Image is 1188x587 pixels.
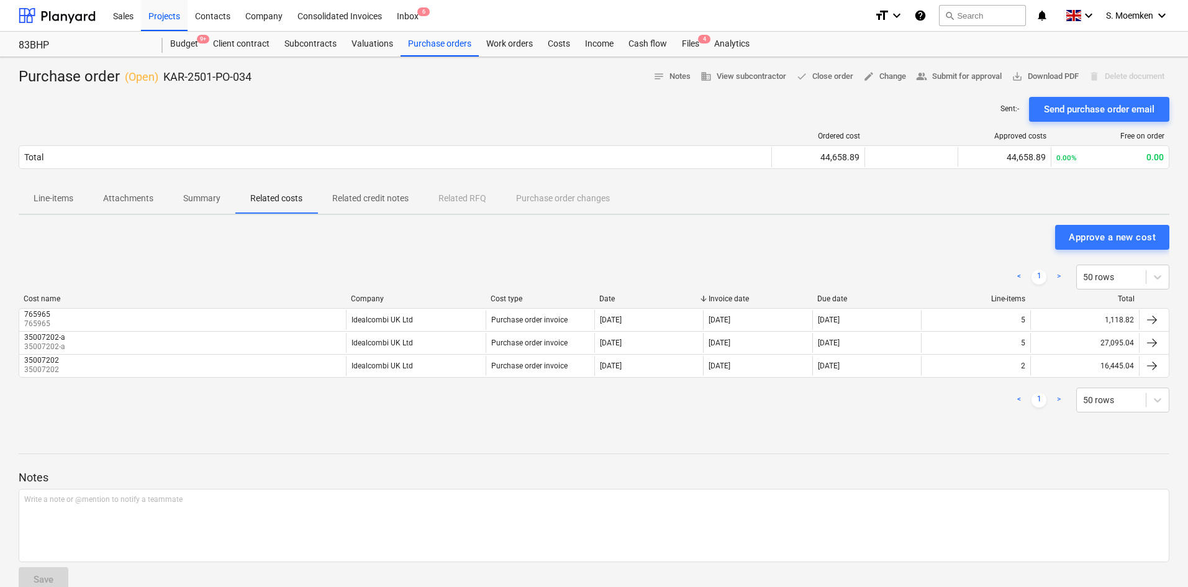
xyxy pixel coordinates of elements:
a: Valuations [344,32,401,57]
p: Related costs [250,192,302,205]
div: [DATE] [600,339,622,347]
div: Ordered cost [777,132,860,140]
div: Approve a new cost [1069,229,1156,245]
a: Page 1 is your current page [1032,393,1046,407]
a: Previous page [1012,270,1027,284]
span: 4 [698,35,710,43]
div: 35007202-a [24,333,65,342]
div: Date [599,294,699,303]
div: Analytics [707,32,757,57]
button: Send purchase order email [1029,97,1169,122]
div: 5 [1021,316,1025,324]
span: Change [863,70,906,84]
p: 35007202 [24,365,61,375]
span: Close order [796,70,853,84]
span: search [945,11,954,20]
a: Next page [1051,393,1066,407]
div: Line-items [927,294,1026,303]
span: 9+ [197,35,209,43]
div: Idealcombi UK Ltd [351,316,413,324]
div: 44,658.89 [963,152,1046,162]
span: save_alt [1012,71,1023,82]
div: Cost name [24,294,341,303]
div: Files [674,32,707,57]
div: [DATE] [818,339,840,347]
p: Notes [19,470,1169,485]
p: Line-items [34,192,73,205]
a: Income [578,32,621,57]
div: 5 [1021,339,1025,347]
span: edit [863,71,874,82]
p: Related credit notes [332,192,409,205]
button: Submit for approval [911,67,1007,86]
div: 44,658.89 [777,152,859,162]
div: Purchase order [19,67,252,87]
i: keyboard_arrow_down [1081,8,1096,23]
div: 27,095.04 [1030,333,1139,353]
div: 1,118.82 [1030,310,1139,330]
div: Purchase order invoice [491,339,568,347]
div: Idealcombi UK Ltd [351,362,413,370]
button: Download PDF [1007,67,1084,86]
small: 0.00% [1056,153,1077,162]
a: Files4 [674,32,707,57]
button: Search [939,5,1026,26]
i: keyboard_arrow_down [1154,8,1169,23]
p: Summary [183,192,220,205]
span: Notes [653,70,691,84]
div: 765965 [24,310,50,319]
a: Client contract [206,32,277,57]
i: keyboard_arrow_down [889,8,904,23]
div: Company [351,294,481,303]
div: [DATE] [709,362,730,370]
span: done [796,71,807,82]
button: Close order [791,67,858,86]
div: [DATE] [818,316,840,324]
span: 6 [417,7,430,16]
div: 2 [1021,362,1025,370]
div: Invoice date [709,294,808,303]
div: Approved costs [963,132,1046,140]
a: Subcontracts [277,32,344,57]
span: business [701,71,712,82]
div: Purchase orders [401,32,479,57]
div: Total [1035,294,1135,303]
p: ( Open ) [125,70,158,84]
a: Previous page [1012,393,1027,407]
button: View subcontractor [696,67,791,86]
p: Attachments [103,192,153,205]
div: 16,445.04 [1030,356,1139,376]
a: Cash flow [621,32,674,57]
div: 0.00 [1056,152,1164,162]
div: Budget [163,32,206,57]
span: people_alt [916,71,927,82]
span: View subcontractor [701,70,786,84]
div: Idealcombi UK Ltd [351,339,413,347]
a: Costs [540,32,578,57]
div: Purchase order invoice [491,316,568,324]
p: KAR-2501-PO-034 [163,70,252,84]
div: 35007202 [24,356,59,365]
div: Send purchase order email [1044,101,1154,117]
div: [DATE] [600,362,622,370]
a: Budget9+ [163,32,206,57]
div: Due date [817,294,917,303]
div: [DATE] [600,316,622,324]
iframe: Chat Widget [1126,527,1188,587]
button: Approve a new cost [1055,225,1169,250]
div: [DATE] [818,362,840,370]
span: notes [653,71,664,82]
i: notifications [1036,8,1048,23]
div: Cost type [491,294,590,303]
div: Total [24,152,43,162]
a: Work orders [479,32,540,57]
i: format_size [874,8,889,23]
